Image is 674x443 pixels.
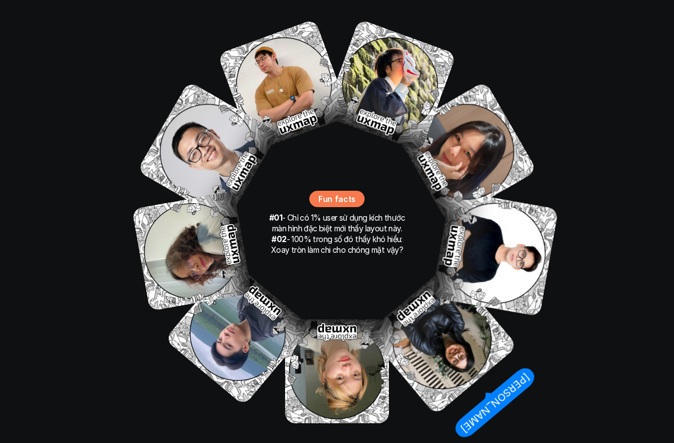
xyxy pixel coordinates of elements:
[272,235,286,244] strong: #02
[318,194,356,205] p: Fun facts
[458,371,532,435] p: [PERSON_NAME]
[269,213,282,223] strong: #01
[266,235,408,256] p: - 100% trong số đó thấy khó hiểu: Xoay tròn làm chi cho chóng mặt vậy?
[266,213,408,235] p: - Chỉ có 1% user sử dụng kích thước màn hình đặc biệt mới thấy layout này.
